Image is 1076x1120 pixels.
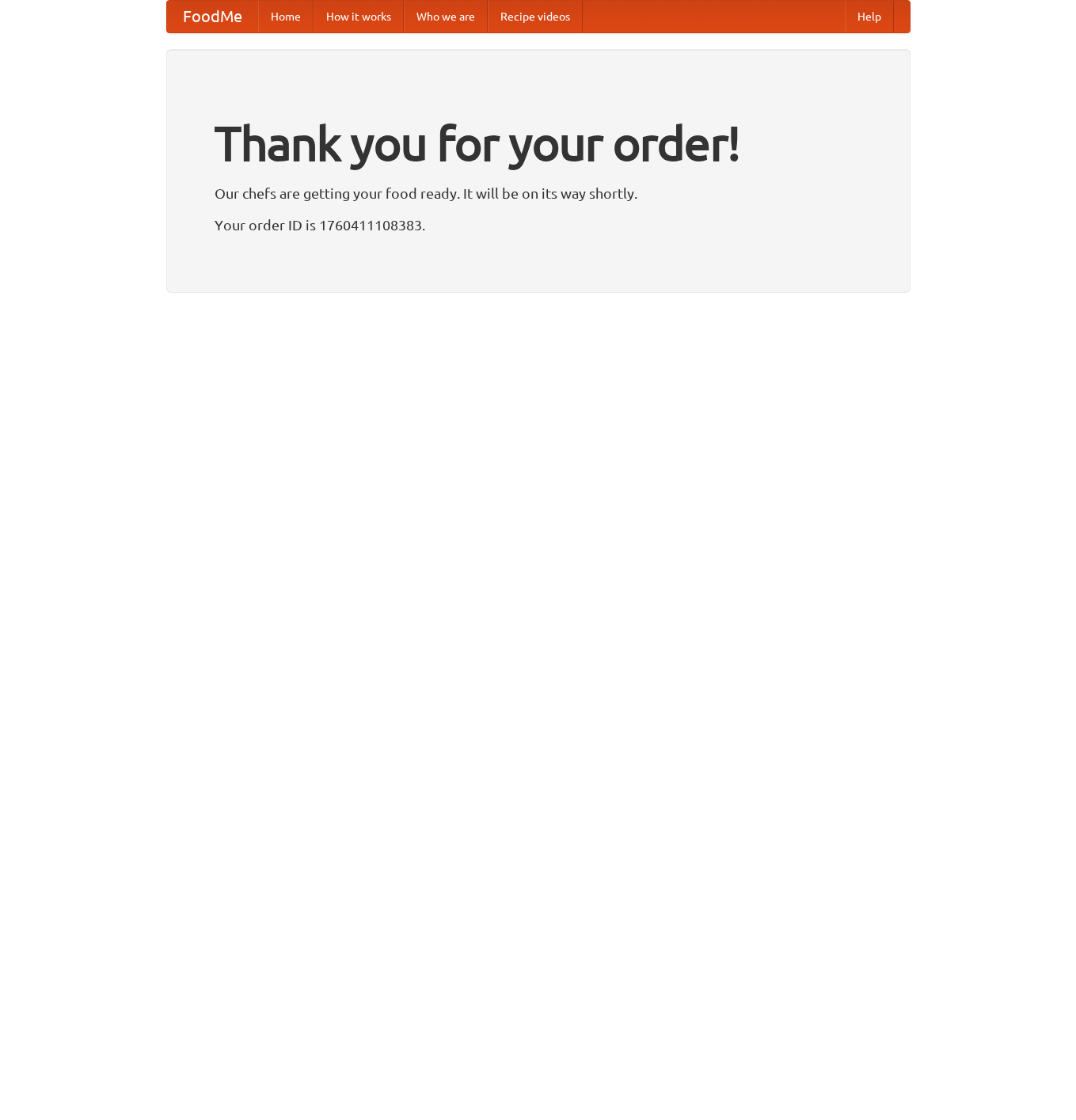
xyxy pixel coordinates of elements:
a: How it works [314,1,404,32]
a: Recipe videos [488,1,583,32]
a: FoodMe [167,1,258,32]
p: Our chefs are getting your food ready. It will be on its way shortly. [215,181,862,205]
a: Home [258,1,314,32]
a: Who we are [404,1,488,32]
a: Help [845,1,894,32]
p: Your order ID is 1760411108383. [215,213,862,237]
h1: Thank you for your order! [215,105,862,181]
